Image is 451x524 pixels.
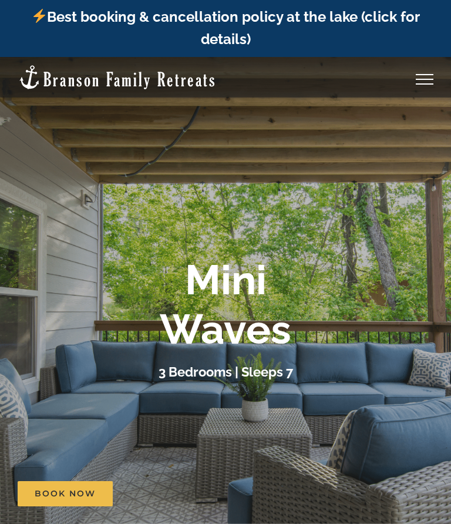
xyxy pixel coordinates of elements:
[18,481,113,506] a: Book Now
[35,489,96,499] span: Book Now
[159,365,293,380] h3: 3 Bedrooms | Sleeps 7
[401,74,448,85] a: Toggle Menu
[160,256,291,353] b: Mini Waves
[31,8,420,48] a: Best booking & cancellation policy at the lake (click for details)
[18,64,217,90] img: Branson Family Retreats Logo
[32,9,46,23] img: ⚡️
